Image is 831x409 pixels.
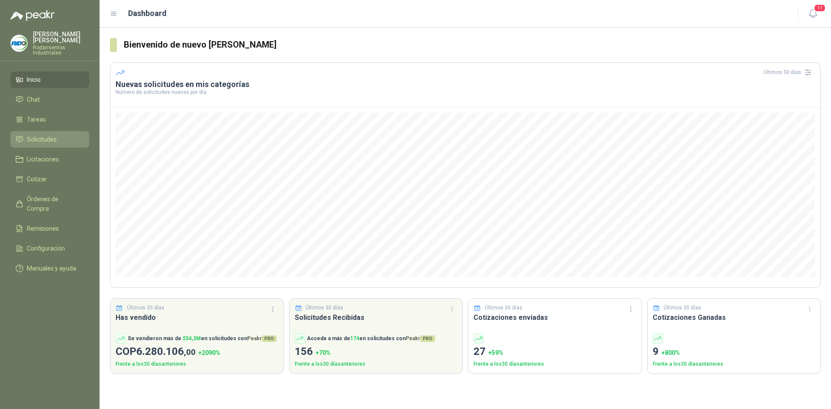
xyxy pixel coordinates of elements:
[128,7,167,19] h1: Dashboard
[247,335,277,341] span: Peakr
[295,344,457,360] p: 156
[116,344,278,360] p: COP
[184,347,196,357] span: ,00
[10,131,89,148] a: Solicitudes
[33,31,89,43] p: [PERSON_NAME] [PERSON_NAME]
[10,240,89,257] a: Configuración
[10,10,55,21] img: Logo peakr
[27,155,59,164] span: Licitaciones
[814,4,826,12] span: 11
[653,360,815,368] p: Frente a los 30 días anteriores
[10,91,89,108] a: Chat
[10,111,89,128] a: Tareas
[33,45,89,55] p: Rodamientos Industriales
[11,35,27,52] img: Company Logo
[10,191,89,217] a: Órdenes de Compra
[116,79,815,90] h3: Nuevas solicitudes en mis categorías
[10,260,89,277] a: Manuales y ayuda
[128,335,277,343] p: Se vendieron más de en solicitudes con
[27,95,40,104] span: Chat
[262,335,277,342] span: PRO
[10,71,89,88] a: Inicio
[307,335,435,343] p: Accede a más de en solicitudes con
[350,335,359,341] span: 174
[183,335,201,341] span: $ 54,3M
[127,304,164,312] p: Últimos 30 días
[27,244,65,253] span: Configuración
[27,115,46,124] span: Tareas
[485,304,522,312] p: Últimos 30 días
[661,349,680,356] span: + 800 %
[116,90,815,95] p: Número de solicitudes nuevas por día
[10,171,89,187] a: Cotizar
[406,335,435,341] span: Peakr
[295,312,457,323] h3: Solicitudes Recibidas
[136,345,196,357] span: 6.280.106
[763,65,815,79] div: Últimos 30 días
[27,264,76,273] span: Manuales y ayuda
[198,349,220,356] span: + 2090 %
[27,194,81,213] span: Órdenes de Compra
[306,304,343,312] p: Últimos 30 días
[10,220,89,237] a: Remisiones
[116,312,278,323] h3: Has vendido
[27,174,47,184] span: Cotizar
[27,224,59,233] span: Remisiones
[27,135,57,144] span: Solicitudes
[653,312,815,323] h3: Cotizaciones Ganadas
[805,6,821,22] button: 11
[27,75,41,84] span: Inicio
[664,304,701,312] p: Últimos 30 días
[488,349,503,356] span: + 59 %
[124,38,821,52] h3: Bienvenido de nuevo [PERSON_NAME]
[295,360,457,368] p: Frente a los 30 días anteriores
[420,335,435,342] span: PRO
[473,360,636,368] p: Frente a los 30 días anteriores
[116,360,278,368] p: Frente a los 30 días anteriores
[316,349,331,356] span: + 70 %
[473,344,636,360] p: 27
[653,344,815,360] p: 9
[473,312,636,323] h3: Cotizaciones enviadas
[10,151,89,167] a: Licitaciones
